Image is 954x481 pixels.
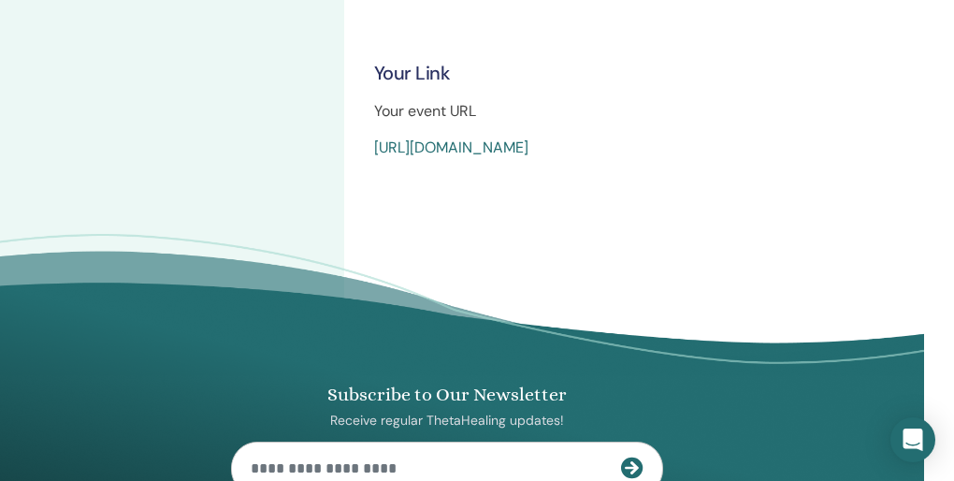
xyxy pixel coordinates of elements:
[890,417,935,462] div: Open Intercom Messenger
[374,138,528,157] a: [URL][DOMAIN_NAME]
[231,412,663,429] p: Receive regular ThetaHealing updates!
[231,384,663,405] h4: Subscribe to Our Newsletter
